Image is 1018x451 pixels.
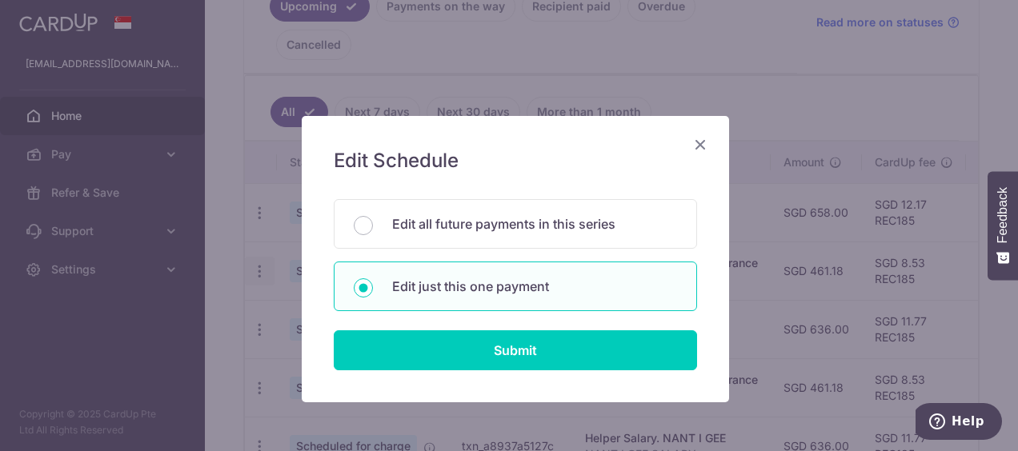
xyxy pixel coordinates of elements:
span: Feedback [996,187,1010,243]
p: Edit just this one payment [392,277,677,296]
p: Edit all future payments in this series [392,214,677,233]
button: Close [691,135,710,154]
input: Submit [334,330,697,370]
button: Feedback - Show survey [988,171,1018,280]
h5: Edit Schedule [334,148,697,174]
iframe: Opens a widget where you can find more information [916,403,1002,443]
